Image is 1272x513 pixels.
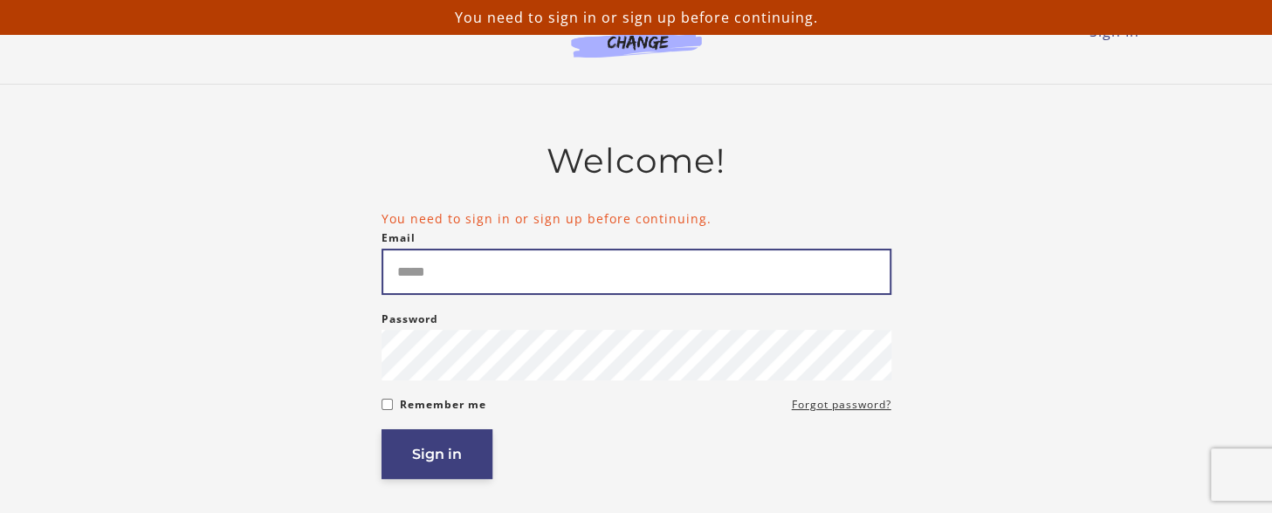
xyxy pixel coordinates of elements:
label: Remember me [400,394,486,415]
a: Forgot password? [792,394,891,415]
li: You need to sign in or sign up before continuing. [382,209,891,228]
label: Password [382,309,438,330]
p: You need to sign in or sign up before continuing. [7,7,1265,28]
h2: Welcome! [382,140,891,181]
img: Agents of Change Logo [553,17,720,58]
button: Sign in [382,429,492,479]
label: Email [382,228,416,249]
